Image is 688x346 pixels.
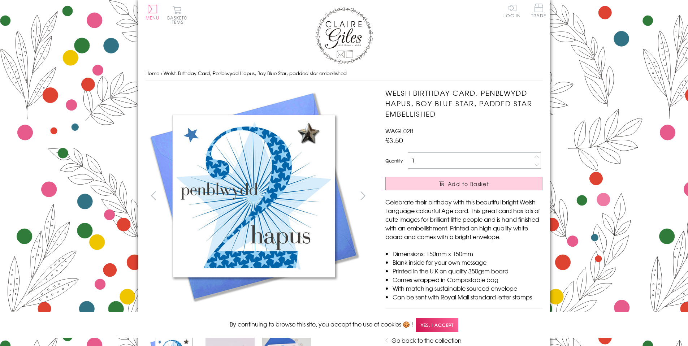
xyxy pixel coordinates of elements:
span: Trade [531,4,546,18]
span: › [161,70,162,77]
label: Quantity [385,157,403,164]
span: Yes, I accept [416,318,458,332]
li: Can be sent with Royal Mail standard letter stamps [393,293,542,301]
li: Printed in the U.K on quality 350gsm board [393,267,542,275]
span: WAGE02B [385,126,413,135]
button: Basket0 items [167,6,187,24]
span: £3.50 [385,135,403,145]
h1: Welsh Birthday Card, Penblwydd Hapus, Boy Blue Star, padded star embellished [385,88,542,119]
li: Dimensions: 150mm x 150mm [393,249,542,258]
li: Comes wrapped in Compostable bag [393,275,542,284]
button: Add to Basket [385,177,542,190]
li: With matching sustainable sourced envelope [393,284,542,293]
span: Add to Basket [448,180,489,187]
img: Welsh Birthday Card, Penblwydd Hapus, Boy Blue Star, padded star embellished [146,88,362,304]
span: Welsh Birthday Card, Penblwydd Hapus, Boy Blue Star, padded star embellished [164,70,347,77]
button: next [355,187,371,204]
a: Trade [531,4,546,19]
a: Go back to the collection [391,336,462,345]
img: Claire Giles Greetings Cards [315,7,373,64]
p: Celebrate their birthday with this beautiful bright Welsh Language colourful Age card. This great... [385,198,542,241]
span: 0 items [170,14,187,25]
button: Menu [146,5,160,20]
li: Blank inside for your own message [393,258,542,267]
span: Menu [146,14,160,21]
a: Log In [503,4,521,18]
nav: breadcrumbs [146,66,543,81]
a: Home [146,70,159,77]
button: prev [146,187,162,204]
